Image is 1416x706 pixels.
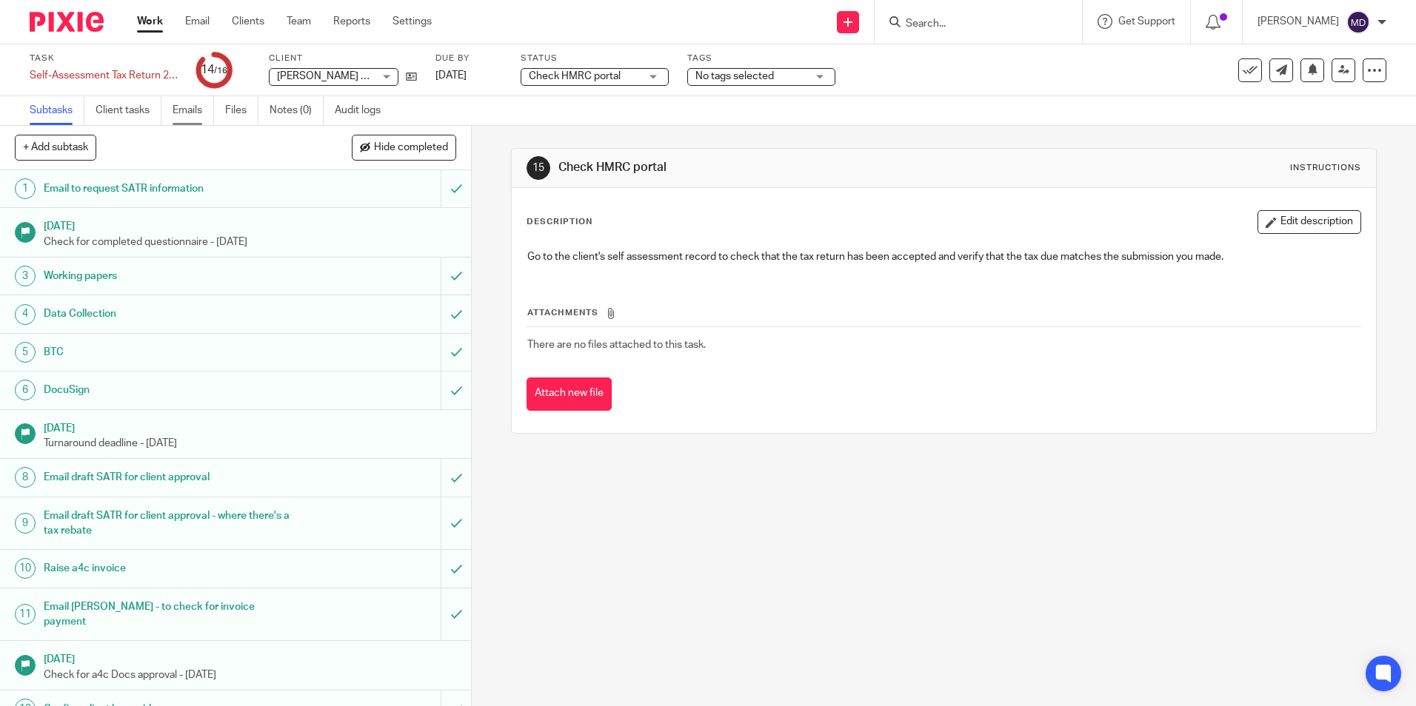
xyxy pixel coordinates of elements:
p: [PERSON_NAME] [1258,14,1339,29]
div: Self-Assessment Tax Return 2025 [30,68,178,83]
div: 4 [15,304,36,325]
a: Settings [393,14,432,29]
a: Reports [333,14,370,29]
h1: BTC [44,341,298,363]
label: Status [521,53,669,64]
span: Hide completed [374,142,448,154]
span: Get Support [1118,16,1175,27]
div: 11 [15,604,36,625]
h1: Raise a4c invoice [44,557,298,579]
div: 9 [15,513,36,534]
span: [PERSON_NAME] Creative Joinery [277,71,437,81]
a: Team [287,14,311,29]
button: Attach new file [527,377,612,411]
label: Client [269,53,417,64]
h1: Working papers [44,265,298,287]
div: 8 [15,467,36,488]
a: Emails [173,96,214,125]
p: Check for completed questionnaire - [DATE] [44,235,457,249]
a: Email [185,14,210,29]
span: Attachments [527,309,598,317]
a: Work [137,14,163,29]
div: 6 [15,380,36,400]
a: Notes (0) [270,96,324,125]
div: 14 [201,61,227,78]
span: [DATE] [435,70,467,81]
div: 1 [15,178,36,199]
p: Go to the client's self assessment record to check that the tax return has been accepted and veri... [527,249,1360,264]
h1: DocuSign [44,379,298,401]
div: 10 [15,558,36,579]
label: Task [30,53,178,64]
div: 15 [527,156,550,180]
div: 3 [15,266,36,286]
span: Check HMRC portal [529,71,621,81]
label: Due by [435,53,502,64]
img: Pixie [30,12,104,32]
h1: Check HMRC portal [558,160,975,175]
h1: Email draft SATR for client approval [44,466,298,488]
input: Search [904,18,1038,31]
span: No tags selected [695,71,774,81]
button: Hide completed [352,135,456,160]
p: Description [527,216,592,228]
p: Check for a4c Docs approval - [DATE] [44,668,457,682]
h1: [DATE] [44,648,457,667]
h1: Data Collection [44,303,298,325]
button: + Add subtask [15,135,96,160]
h1: Email to request SATR information [44,178,298,200]
h1: [DATE] [44,417,457,436]
img: svg%3E [1346,10,1370,34]
a: Clients [232,14,264,29]
a: Client tasks [96,96,161,125]
a: Audit logs [335,96,392,125]
label: Tags [687,53,835,64]
a: Files [225,96,258,125]
span: There are no files attached to this task. [527,340,706,350]
button: Edit description [1258,210,1361,234]
p: Turnaround deadline - [DATE] [44,436,457,451]
small: /16 [214,67,227,75]
h1: Email draft SATR for client approval - where there's a tax rebate [44,505,298,542]
a: Subtasks [30,96,84,125]
h1: [DATE] [44,215,457,234]
div: Instructions [1290,162,1361,174]
h1: Email [PERSON_NAME] - to check for invoice payment [44,596,298,633]
div: 5 [15,342,36,363]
